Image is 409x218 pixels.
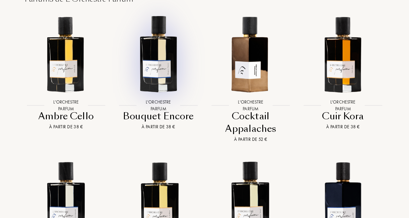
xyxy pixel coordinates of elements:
[22,123,110,130] div: À partir de 38 €
[22,110,110,123] div: Ambre Cello
[204,5,297,151] a: Cocktail Appalaches L Orchestre ParfumL'Orchestre ParfumCocktail AppalachesÀ partir de 52 €
[24,12,108,95] img: Ambre Cello L Orchestre Parfum
[207,110,294,135] div: Cocktail Appalaches
[115,123,202,130] div: À partir de 38 €
[115,110,202,123] div: Bouquet Encore
[44,99,88,112] div: L'Orchestre Parfum
[117,12,200,95] img: Bouquet Encore L Orchestre Parfum
[207,136,294,143] div: À partir de 52 €
[321,99,365,112] div: L'Orchestre Parfum
[20,5,112,151] a: Ambre Cello L Orchestre ParfumL'Orchestre ParfumAmbre CelloÀ partir de 38 €
[297,5,389,151] a: Cuir Kora L Orchestre ParfumL'Orchestre ParfumCuir KoraÀ partir de 38 €
[112,5,205,151] a: Bouquet Encore L Orchestre ParfumL'Orchestre ParfumBouquet EncoreÀ partir de 38 €
[300,123,387,130] div: À partir de 38 €
[136,99,180,112] div: L'Orchestre Parfum
[229,99,273,112] div: L'Orchestre Parfum
[300,110,387,123] div: Cuir Kora
[301,12,385,95] img: Cuir Kora L Orchestre Parfum
[209,12,292,95] img: Cocktail Appalaches L Orchestre Parfum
